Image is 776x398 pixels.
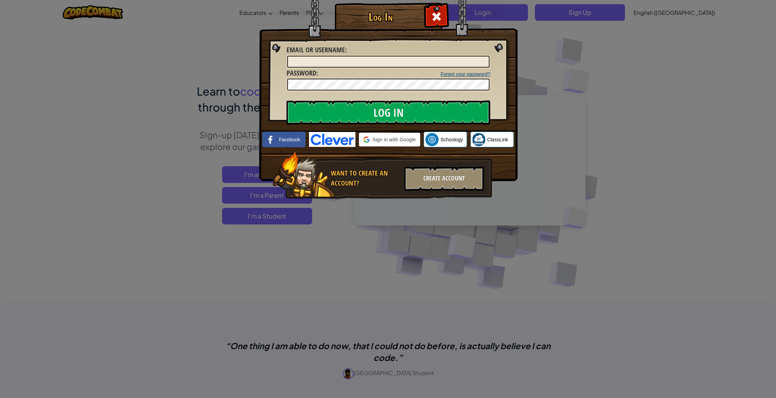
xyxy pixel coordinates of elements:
[359,133,420,147] div: Sign in with Google
[331,168,400,188] div: Want to create an account?
[425,133,439,146] img: schoology.png
[487,136,508,143] span: ClassLink
[286,68,318,78] label: :
[286,68,316,78] span: Password
[372,136,416,143] span: Sign in with Google
[472,133,485,146] img: classlink-logo-small.png
[441,71,490,77] a: Forgot your password?
[279,136,300,143] span: Facebook
[336,11,425,23] h1: Log In
[286,45,345,54] span: Email or Username
[404,167,484,191] div: Create Account
[286,100,490,125] input: Log In
[309,132,355,147] img: clever-logo-blue.png
[264,133,277,146] img: facebook_small.png
[286,45,347,55] label: :
[440,136,463,143] span: Schoology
